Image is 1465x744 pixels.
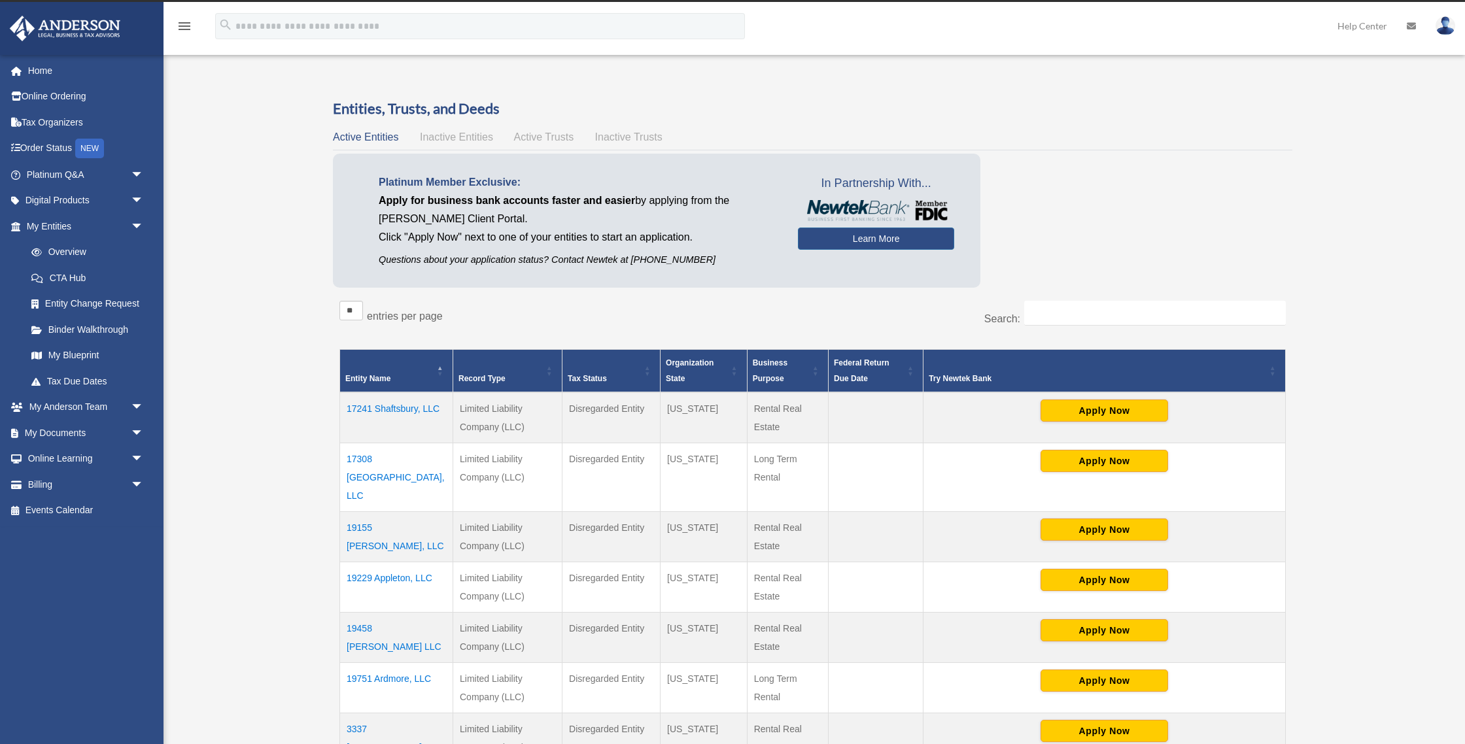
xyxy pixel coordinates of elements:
td: 19155 [PERSON_NAME], LLC [340,511,453,562]
td: Limited Liability Company (LLC) [453,612,562,662]
td: 17308 [GEOGRAPHIC_DATA], LLC [340,443,453,511]
img: Anderson Advisors Platinum Portal [6,16,124,41]
th: Tax Status: Activate to sort [562,349,661,392]
td: Long Term Rental [747,443,828,511]
a: My Blueprint [18,343,157,369]
td: Disregarded Entity [562,511,661,562]
span: Entity Name [345,374,390,383]
th: Business Purpose: Activate to sort [747,349,828,392]
th: Try Newtek Bank : Activate to sort [923,349,1286,392]
td: Rental Real Estate [747,612,828,662]
td: Disregarded Entity [562,443,661,511]
span: Active Entities [333,131,398,143]
span: arrow_drop_down [131,420,157,447]
span: Inactive Trusts [595,131,663,143]
a: Tax Due Dates [18,368,157,394]
p: Click "Apply Now" next to one of your entities to start an application. [379,228,778,246]
a: Binder Walkthrough [18,316,157,343]
span: Organization State [666,358,714,383]
td: Disregarded Entity [562,662,661,713]
td: Limited Liability Company (LLC) [453,662,562,713]
td: Disregarded Entity [562,392,661,443]
td: Rental Real Estate [747,392,828,443]
a: Online Learningarrow_drop_down [9,446,164,472]
button: Apply Now [1041,720,1168,742]
td: 17241 Shaftsbury, LLC [340,392,453,443]
th: Organization State: Activate to sort [661,349,748,392]
td: Limited Liability Company (LLC) [453,562,562,612]
span: arrow_drop_down [131,446,157,473]
td: Disregarded Entity [562,612,661,662]
td: Limited Liability Company (LLC) [453,443,562,511]
label: entries per page [367,311,443,322]
a: My Documentsarrow_drop_down [9,420,164,446]
th: Federal Return Due Date: Activate to sort [828,349,923,392]
div: NEW [75,139,104,158]
a: Overview [18,239,150,265]
td: 19458 [PERSON_NAME] LLC [340,612,453,662]
div: Try Newtek Bank [929,371,1266,386]
th: Record Type: Activate to sort [453,349,562,392]
button: Apply Now [1041,518,1168,541]
a: My Anderson Teamarrow_drop_down [9,394,164,420]
td: [US_STATE] [661,511,748,562]
img: NewtekBankLogoSM.png [804,200,948,221]
p: Platinum Member Exclusive: [379,173,778,192]
span: Tax Status [568,374,607,383]
td: 19751 Ardmore, LLC [340,662,453,713]
th: Entity Name: Activate to invert sorting [340,349,453,392]
span: arrow_drop_down [131,188,157,214]
span: Inactive Entities [420,131,493,143]
a: Events Calendar [9,498,164,524]
a: Billingarrow_drop_down [9,471,164,498]
p: Questions about your application status? Contact Newtek at [PHONE_NUMBER] [379,252,778,268]
button: Apply Now [1041,619,1168,641]
td: 19229 Appleton, LLC [340,562,453,612]
i: menu [177,18,192,34]
button: Apply Now [1041,669,1168,692]
label: Search: [984,313,1020,324]
a: Online Ordering [9,84,164,110]
a: Tax Organizers [9,109,164,135]
td: Rental Real Estate [747,511,828,562]
span: Apply for business bank accounts faster and easier [379,195,635,206]
td: Long Term Rental [747,662,828,713]
td: [US_STATE] [661,612,748,662]
h3: Entities, Trusts, and Deeds [333,99,1292,119]
td: [US_STATE] [661,443,748,511]
img: User Pic [1436,16,1455,35]
span: Federal Return Due Date [834,358,889,383]
span: arrow_drop_down [131,161,157,188]
a: My Entitiesarrow_drop_down [9,213,157,239]
span: In Partnership With... [798,173,954,194]
a: Digital Productsarrow_drop_down [9,188,164,214]
button: Apply Now [1041,450,1168,472]
span: Business Purpose [753,358,787,383]
td: [US_STATE] [661,562,748,612]
span: arrow_drop_down [131,471,157,498]
a: Entity Change Request [18,291,157,317]
td: Limited Liability Company (LLC) [453,511,562,562]
button: Apply Now [1041,399,1168,422]
button: Apply Now [1041,569,1168,591]
span: Record Type [458,374,506,383]
a: menu [177,23,192,34]
td: Disregarded Entity [562,562,661,612]
a: Home [9,58,164,84]
i: search [218,18,233,32]
td: [US_STATE] [661,662,748,713]
span: arrow_drop_down [131,213,157,240]
a: CTA Hub [18,265,157,291]
a: Learn More [798,228,954,250]
a: Order StatusNEW [9,135,164,162]
a: Platinum Q&Aarrow_drop_down [9,161,164,188]
span: Active Trusts [514,131,574,143]
td: [US_STATE] [661,392,748,443]
td: Limited Liability Company (LLC) [453,392,562,443]
span: arrow_drop_down [131,394,157,421]
p: by applying from the [PERSON_NAME] Client Portal. [379,192,778,228]
td: Rental Real Estate [747,562,828,612]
